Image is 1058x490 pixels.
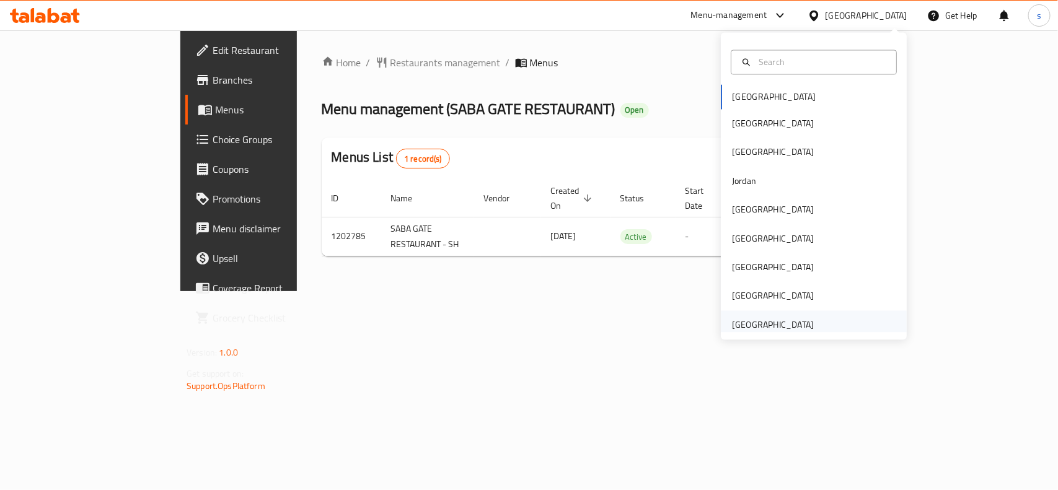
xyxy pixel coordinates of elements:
[506,55,510,70] li: /
[381,217,474,256] td: SABA GATE RESTAURANT - SH
[691,8,767,23] div: Menu-management
[332,191,355,206] span: ID
[213,162,347,177] span: Coupons
[376,55,501,70] a: Restaurants management
[732,203,814,217] div: [GEOGRAPHIC_DATA]
[732,117,814,131] div: [GEOGRAPHIC_DATA]
[185,184,357,214] a: Promotions
[213,281,347,295] span: Coverage Report
[215,102,347,117] span: Menus
[322,180,938,256] table: enhanced table
[620,105,649,115] span: Open
[332,148,450,168] h2: Menus List
[396,149,450,168] div: Total records count
[826,9,907,22] div: [GEOGRAPHIC_DATA]
[676,217,735,256] td: -
[732,261,814,274] div: [GEOGRAPHIC_DATA]
[391,191,429,206] span: Name
[187,365,244,382] span: Get support on:
[185,65,357,95] a: Branches
[732,232,814,245] div: [GEOGRAPHIC_DATA]
[1037,9,1041,22] span: s
[187,378,265,394] a: Support.OpsPlatform
[551,228,576,244] span: [DATE]
[213,191,347,206] span: Promotions
[213,132,347,147] span: Choice Groups
[185,35,357,65] a: Edit Restaurant
[219,344,238,361] span: 1.0.0
[685,183,720,213] span: Start Date
[185,303,357,333] a: Grocery Checklist
[397,153,449,165] span: 1 record(s)
[322,55,853,70] nav: breadcrumb
[213,221,347,236] span: Menu disclaimer
[390,55,501,70] span: Restaurants management
[213,72,347,87] span: Branches
[732,146,814,159] div: [GEOGRAPHIC_DATA]
[484,191,526,206] span: Vendor
[620,230,652,244] span: Active
[754,55,889,69] input: Search
[213,43,347,58] span: Edit Restaurant
[185,273,357,303] a: Coverage Report
[213,251,347,266] span: Upsell
[732,174,756,188] div: Jordan
[185,95,357,125] a: Menus
[551,183,596,213] span: Created On
[185,154,357,184] a: Coupons
[620,191,661,206] span: Status
[187,344,217,361] span: Version:
[366,55,371,70] li: /
[732,289,814,303] div: [GEOGRAPHIC_DATA]
[322,95,615,123] span: Menu management ( SABA GATE RESTAURANT )
[732,318,814,331] div: [GEOGRAPHIC_DATA]
[530,55,558,70] span: Menus
[213,310,347,325] span: Grocery Checklist
[185,214,357,243] a: Menu disclaimer
[185,125,357,154] a: Choice Groups
[620,103,649,118] div: Open
[185,243,357,273] a: Upsell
